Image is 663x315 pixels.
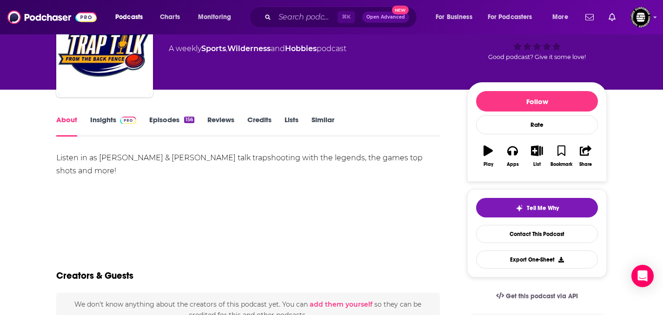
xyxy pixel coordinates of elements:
button: open menu [429,10,484,25]
a: Wilderness [227,44,271,53]
div: A weekly podcast [169,43,346,54]
span: Tell Me Why [527,204,559,212]
input: Search podcasts, credits, & more... [275,10,338,25]
span: For Podcasters [488,11,532,24]
img: Trap Talk From The Back Fence [58,2,151,95]
button: Open AdvancedNew [362,12,409,23]
a: Show notifications dropdown [582,9,597,25]
button: Apps [500,139,524,173]
button: Export One-Sheet [476,250,598,269]
span: Logged in as KarinaSabol [630,7,651,27]
a: Similar [312,115,334,137]
a: Get this podcast via API [489,285,585,308]
button: Play [476,139,500,173]
img: User Profile [630,7,651,27]
span: Get this podcast via API [506,292,578,300]
button: Bookmark [549,139,573,173]
a: Lists [285,115,298,137]
a: InsightsPodchaser Pro [90,115,136,137]
button: open menu [482,10,546,25]
div: Search podcasts, credits, & more... [258,7,426,28]
div: List [533,162,541,167]
a: Credits [247,115,272,137]
a: Sports [201,44,226,53]
span: New [392,6,409,14]
span: and [271,44,285,53]
span: Podcasts [115,11,143,24]
h2: Creators & Guests [56,270,133,282]
button: open menu [192,10,243,25]
img: Podchaser Pro [120,117,136,124]
div: 52Good podcast? Give it some love! [467,9,607,66]
img: Podchaser - Follow, Share and Rate Podcasts [7,8,97,26]
div: Listen in as [PERSON_NAME] & [PERSON_NAME] talk trapshooting with the legends, the games top shot... [56,151,440,177]
div: Share [579,162,592,167]
button: open menu [546,10,580,25]
button: Share [574,139,598,173]
span: ⌘ K [338,11,355,23]
div: 156 [184,117,194,123]
span: Charts [160,11,180,24]
span: More [552,11,568,24]
button: add them yourself [310,301,372,308]
a: Show notifications dropdown [605,9,619,25]
button: tell me why sparkleTell Me Why [476,198,598,217]
button: Follow [476,91,598,112]
div: Open Intercom Messenger [631,265,654,287]
div: Bookmark [550,162,572,167]
div: Rate [476,115,598,134]
div: Apps [507,162,519,167]
a: Charts [154,10,186,25]
span: Open Advanced [366,15,405,20]
span: , [226,44,227,53]
img: tell me why sparkle [516,204,523,212]
a: Hobbies [285,44,317,53]
button: Show profile menu [630,7,651,27]
span: For Business [436,11,472,24]
a: Contact This Podcast [476,225,598,243]
a: About [56,115,77,137]
button: List [525,139,549,173]
div: Play [484,162,493,167]
a: Episodes156 [149,115,194,137]
a: Reviews [207,115,234,137]
span: Good podcast? Give it some love! [488,53,586,60]
button: open menu [109,10,155,25]
span: Monitoring [198,11,231,24]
